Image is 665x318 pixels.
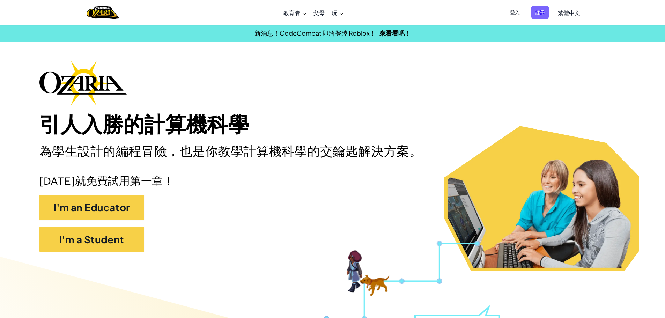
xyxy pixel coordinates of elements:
a: 父母 [310,3,328,22]
h1: 引人入勝的計算機科學 [39,112,626,138]
button: 註冊 [531,6,549,19]
span: 教育者 [283,9,300,16]
button: I'm an Educator [39,195,144,220]
a: 玩 [328,3,347,22]
img: Ozaria branding logo [39,61,127,105]
button: I'm a Student [39,227,144,252]
span: 新消息！CodeCombat 即將登陸 Roblox！ [254,29,376,37]
span: 玩 [332,9,337,16]
a: 來看看吧！ [379,29,411,37]
p: [DATE]就免費試用第一章！ [39,174,626,188]
span: 繁體中文 [558,9,580,16]
a: 繁體中文 [554,3,584,22]
h2: 為學生設計的編程冒險，也是你教學計算機科學的交鑰匙解決方案。 [39,143,433,160]
img: Home [87,5,119,20]
a: Ozaria by CodeCombat logo [87,5,119,20]
a: 教育者 [280,3,310,22]
button: 登入 [506,6,524,19]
